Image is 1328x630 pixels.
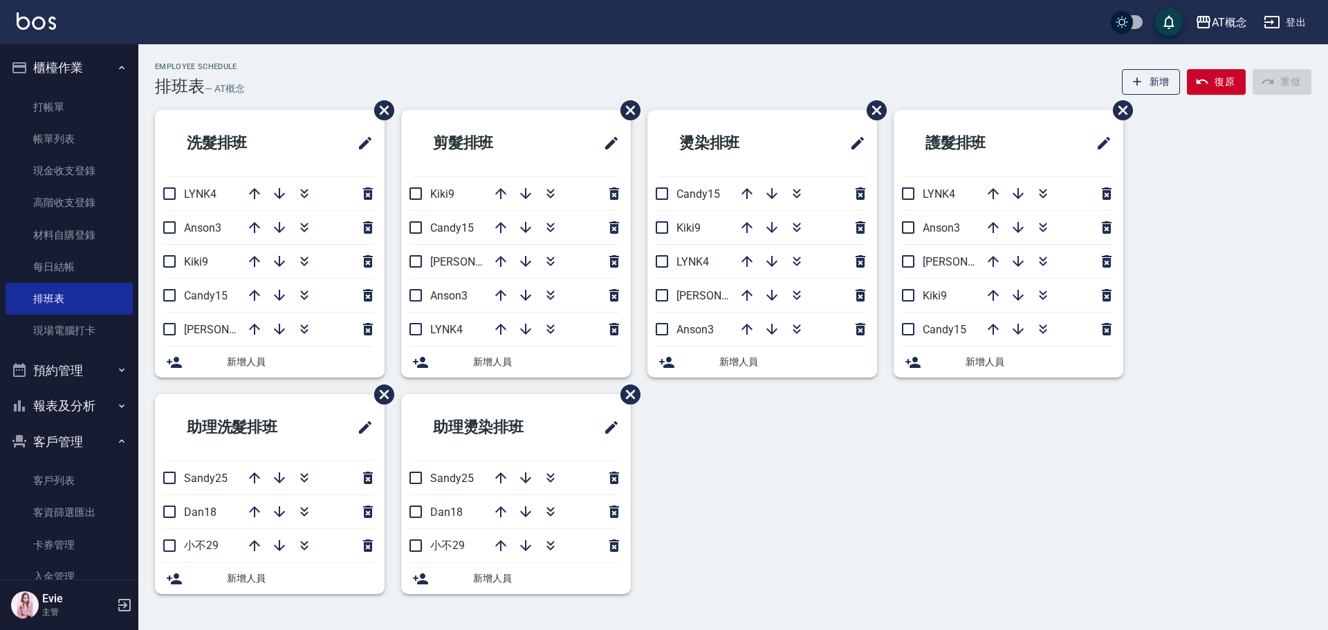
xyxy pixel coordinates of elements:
a: 卡券管理 [6,529,133,561]
span: 修改班表的標題 [1087,127,1112,160]
span: Kiki9 [184,255,208,268]
button: 登出 [1258,10,1311,35]
a: 入金管理 [6,561,133,593]
span: 小不29 [184,539,219,552]
span: 刪除班表 [364,374,396,415]
span: 新增人員 [473,571,620,586]
span: Anson3 [923,221,960,234]
span: [PERSON_NAME]2 [430,255,519,268]
h6: — AT概念 [205,82,245,96]
a: 材料自購登錄 [6,219,133,251]
span: Dan18 [184,506,216,519]
span: 刪除班表 [364,90,396,131]
button: save [1155,8,1183,36]
button: 復原 [1187,69,1246,95]
h2: 洗髮排班 [166,118,308,168]
span: 刪除班表 [610,90,643,131]
h2: 剪髮排班 [412,118,555,168]
a: 高階收支登錄 [6,187,133,219]
span: 新增人員 [227,571,373,586]
img: Logo [17,12,56,30]
span: 修改班表的標題 [349,411,373,444]
span: Candy15 [923,323,966,336]
span: Anson3 [430,289,468,302]
p: 主管 [42,606,113,618]
span: Candy15 [430,221,474,234]
button: 客戶管理 [6,424,133,460]
h2: 助理燙染排班 [412,402,569,452]
a: 客資篩選匯出 [6,497,133,528]
h2: 護髮排班 [905,118,1047,168]
h2: 助理洗髮排班 [166,402,323,452]
button: AT概念 [1190,8,1253,37]
a: 每日結帳 [6,251,133,283]
div: 新增人員 [894,346,1123,378]
h5: Evie [42,592,113,606]
span: 刪除班表 [856,90,889,131]
span: Anson3 [184,221,221,234]
span: 修改班表的標題 [841,127,866,160]
h3: 排班表 [155,77,205,96]
button: 報表及分析 [6,388,133,424]
span: 新增人員 [719,355,866,369]
h2: Employee Schedule [155,62,245,71]
button: 新增 [1122,69,1181,95]
div: 新增人員 [647,346,877,378]
a: 客戶列表 [6,465,133,497]
div: 新增人員 [155,346,385,378]
span: Candy15 [676,187,720,201]
div: 新增人員 [401,563,631,594]
button: 預約管理 [6,353,133,389]
span: Dan18 [430,506,463,519]
button: 櫃檯作業 [6,50,133,86]
span: 修改班表的標題 [349,127,373,160]
span: 小不29 [430,539,465,552]
span: LYNK4 [184,187,216,201]
span: [PERSON_NAME]2 [676,289,766,302]
span: Anson3 [676,323,714,336]
div: 新增人員 [401,346,631,378]
span: [PERSON_NAME]2 [184,323,273,336]
a: 排班表 [6,283,133,315]
div: AT概念 [1212,14,1247,31]
span: 新增人員 [473,355,620,369]
span: 修改班表的標題 [595,411,620,444]
div: 新增人員 [155,563,385,594]
span: Sandy25 [430,472,474,485]
span: 新增人員 [227,355,373,369]
a: 帳單列表 [6,123,133,155]
a: 現場電腦打卡 [6,315,133,346]
span: Candy15 [184,289,228,302]
span: LYNK4 [923,187,955,201]
span: 新增人員 [966,355,1112,369]
a: 現金收支登錄 [6,155,133,187]
span: 刪除班表 [610,374,643,415]
span: LYNK4 [676,255,709,268]
a: 打帳單 [6,91,133,123]
span: [PERSON_NAME]2 [923,255,1012,268]
img: Person [11,591,39,619]
span: 修改班表的標題 [595,127,620,160]
span: Kiki9 [430,187,454,201]
span: Kiki9 [923,289,947,302]
h2: 燙染排班 [658,118,801,168]
span: Kiki9 [676,221,701,234]
span: LYNK4 [430,323,463,336]
span: 刪除班表 [1103,90,1135,131]
span: Sandy25 [184,472,228,485]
